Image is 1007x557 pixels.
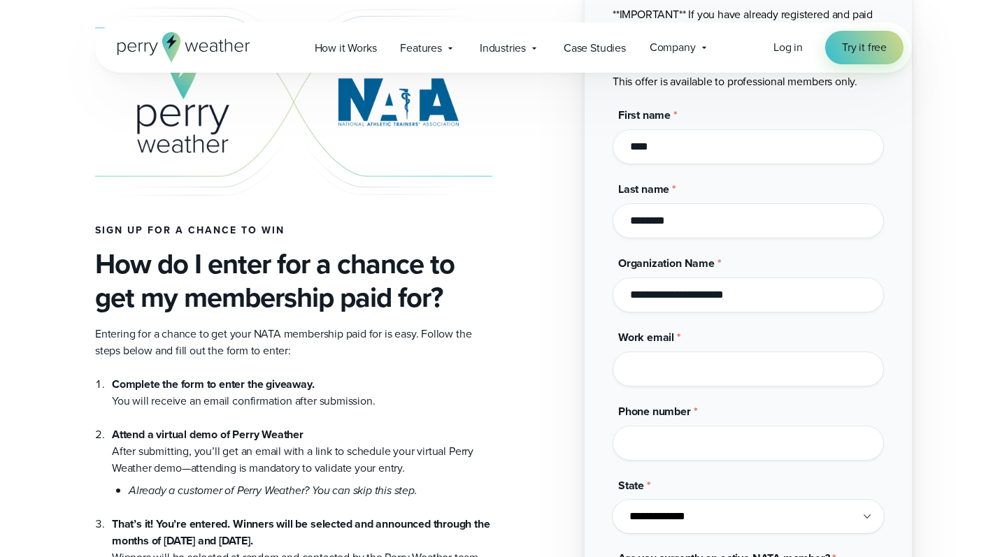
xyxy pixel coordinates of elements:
span: Try it free [842,39,887,56]
span: Features [400,40,442,57]
a: Case Studies [552,34,638,62]
p: Entering for a chance to get your NATA membership paid for is easy. Follow the steps below and fi... [95,326,492,359]
li: After submitting, you’ll get an email with a link to schedule your virtual Perry Weather demo—att... [112,410,492,499]
span: Company [650,39,696,56]
span: Log in [773,39,803,55]
span: Phone number [618,403,691,419]
span: State [618,477,644,493]
h4: Sign up for a chance to win [95,225,492,236]
span: First name [618,107,671,123]
a: Log in [773,39,803,56]
span: Work email [618,329,674,345]
li: You will receive an email confirmation after submission. [112,376,492,410]
h3: How do I enter for a chance to get my membership paid for? [95,247,492,314]
span: Last name [618,181,669,197]
a: How it Works [303,34,389,62]
span: Industries [480,40,526,57]
span: How it Works [315,40,377,57]
a: Try it free [825,31,904,64]
strong: Complete the form to enter the giveaway. [112,376,314,392]
em: Already a customer of Perry Weather? You can skip this step. [129,482,417,498]
span: Organization Name [618,255,715,271]
strong: That’s it! You’re entered. Winners will be selected and announced through the months of [DATE] an... [112,516,490,549]
strong: Attend a virtual demo of Perry Weather [112,426,303,442]
span: Case Studies [564,40,626,57]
